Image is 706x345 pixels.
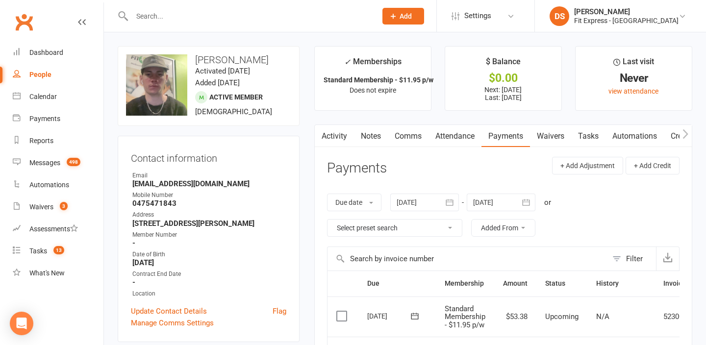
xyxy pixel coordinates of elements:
button: Filter [607,247,656,271]
button: Added From [471,219,535,237]
div: Waivers [29,203,53,211]
td: 5230021 [655,296,700,337]
strong: [EMAIL_ADDRESS][DOMAIN_NAME] [132,179,286,188]
div: Tasks [29,247,47,255]
a: Clubworx [12,10,36,34]
input: Search by invoice number [328,247,607,271]
div: [DATE] [367,308,412,323]
span: 498 [67,158,80,166]
th: Membership [436,271,494,296]
strong: - [132,278,286,287]
button: + Add Adjustment [552,157,623,174]
div: Never [584,73,683,83]
a: People [13,64,103,86]
span: 13 [53,246,64,254]
a: Flag [273,305,286,317]
a: Update Contact Details [131,305,207,317]
div: Fit Express - [GEOGRAPHIC_DATA] [574,16,679,25]
div: Email [132,171,286,180]
div: People [29,71,51,78]
p: Next: [DATE] Last: [DATE] [454,86,553,101]
span: Standard Membership - $11.95 p/w [445,304,485,329]
span: [DEMOGRAPHIC_DATA] [195,107,272,116]
th: Status [536,271,587,296]
h3: [PERSON_NAME] [126,54,291,65]
div: Contract End Date [132,270,286,279]
a: Attendance [429,125,481,148]
h3: Payments [327,161,387,176]
a: What's New [13,262,103,284]
a: Manage Comms Settings [131,317,214,329]
div: Member Number [132,230,286,240]
div: $ Balance [486,55,521,73]
td: $53.38 [494,296,536,337]
button: + Add Credit [626,157,680,174]
strong: [STREET_ADDRESS][PERSON_NAME] [132,219,286,228]
strong: - [132,239,286,247]
a: Tasks [571,125,605,148]
a: Automations [13,174,103,196]
a: Messages 498 [13,152,103,174]
strong: Standard Membership - $11.95 p/w [324,76,433,84]
a: Automations [605,125,664,148]
h3: Contact information [131,149,286,164]
a: Calendar [13,86,103,108]
div: DS [550,6,569,26]
a: Payments [13,108,103,130]
div: Last visit [613,55,654,73]
a: Waivers [530,125,571,148]
time: Activated [DATE] [195,67,250,75]
th: History [587,271,655,296]
div: Address [132,210,286,220]
div: Messages [29,159,60,167]
strong: 0475471843 [132,199,286,208]
div: Date of Birth [132,250,286,259]
div: Reports [29,137,53,145]
a: Waivers 3 [13,196,103,218]
div: Payments [29,115,60,123]
span: 3 [60,202,68,210]
div: Location [132,289,286,298]
div: Dashboard [29,49,63,56]
a: Tasks 13 [13,240,103,262]
a: view attendance [608,87,658,95]
input: Search... [129,9,370,23]
span: Add [400,12,412,20]
span: N/A [596,312,609,321]
div: What's New [29,269,65,277]
div: $0.00 [454,73,553,83]
span: Does not expire [350,86,396,94]
span: Upcoming [545,312,579,321]
button: Add [382,8,424,25]
a: Reports [13,130,103,152]
div: or [544,197,551,208]
div: Open Intercom Messenger [10,312,33,335]
a: Dashboard [13,42,103,64]
div: Automations [29,181,69,189]
a: Comms [388,125,429,148]
a: Notes [354,125,388,148]
div: Assessments [29,225,78,233]
a: Payments [481,125,530,148]
img: image1733216192.png [126,54,187,116]
a: Assessments [13,218,103,240]
a: Activity [315,125,354,148]
div: Memberships [344,55,402,74]
div: Calendar [29,93,57,100]
th: Invoice # [655,271,700,296]
div: [PERSON_NAME] [574,7,679,16]
span: Settings [464,5,491,27]
strong: [DATE] [132,258,286,267]
th: Amount [494,271,536,296]
span: Active member [209,93,263,101]
button: Due date [327,194,381,211]
div: Mobile Number [132,191,286,200]
th: Due [358,271,436,296]
time: Added [DATE] [195,78,240,87]
div: Filter [626,253,643,265]
i: ✓ [344,57,351,67]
